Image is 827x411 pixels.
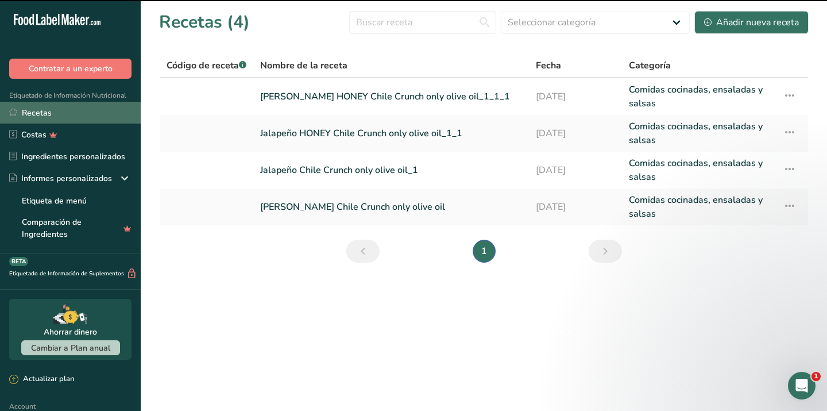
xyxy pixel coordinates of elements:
[9,59,132,79] button: Contratar a un experto
[536,59,561,72] span: Fecha
[536,120,615,147] a: [DATE]
[260,59,347,72] span: Nombre de la receta
[629,83,769,110] a: Comidas cocinadas, ensaladas y salsas
[346,240,380,263] a: Página anterior
[788,372,816,400] iframe: Intercom live chat
[629,59,671,72] span: Categoría
[536,83,615,110] a: [DATE]
[811,372,821,381] span: 1
[589,240,622,263] a: Siguiente página
[9,257,28,266] div: BETA
[21,340,120,355] button: Cambiar a Plan anual
[629,120,769,147] a: Comidas cocinadas, ensaladas y salsas
[260,83,522,110] a: [PERSON_NAME] HONEY Chile Crunch only olive oil_1_1_1
[629,193,769,221] a: Comidas cocinadas, ensaladas y salsas
[9,172,112,185] div: Informes personalizados
[167,59,246,72] span: Código de receta
[536,193,615,221] a: [DATE]
[704,16,799,29] div: Añadir nueva receta
[536,156,615,184] a: [DATE]
[260,120,522,147] a: Jalapeño HONEY Chile Crunch only olive oil_1_1
[159,9,250,35] h1: Recetas (4)
[260,156,522,184] a: Jalapeño Chile Crunch only olive oil_1
[629,156,769,184] a: Comidas cocinadas, ensaladas y salsas
[349,11,496,34] input: Buscar receta
[694,11,809,34] button: Añadir nueva receta
[31,343,110,354] span: Cambiar a Plan anual
[260,193,522,221] a: [PERSON_NAME] Chile Crunch only olive oil
[44,326,97,338] div: Ahorrar dinero
[9,374,74,385] div: Actualizar plan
